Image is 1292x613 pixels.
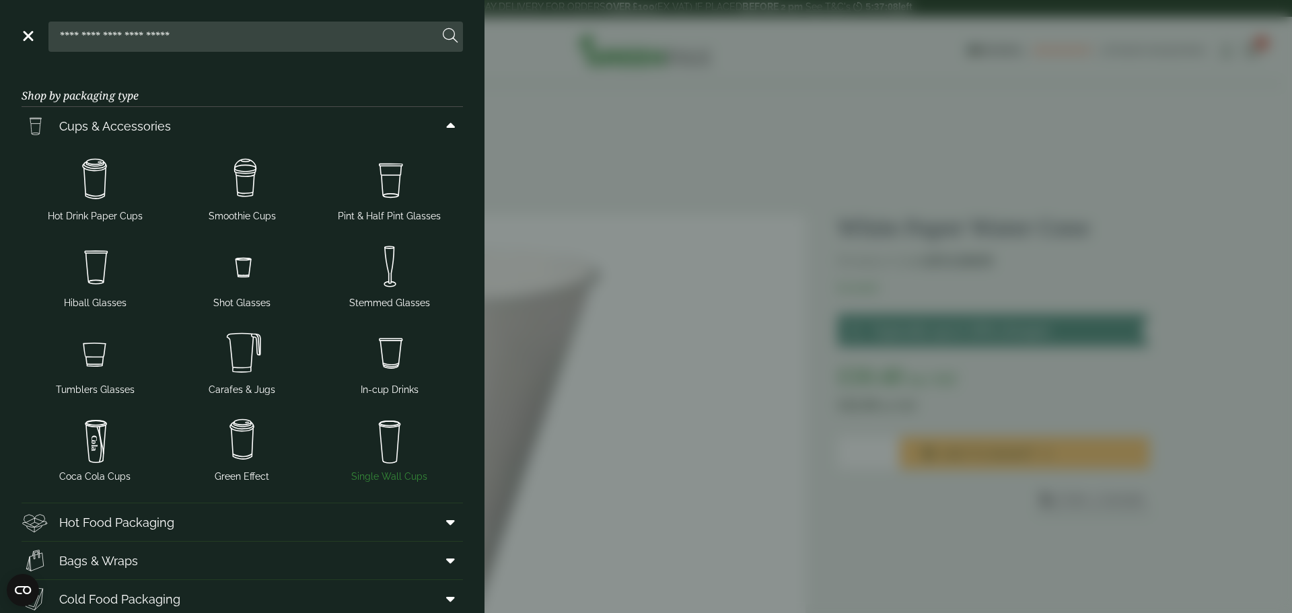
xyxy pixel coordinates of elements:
[27,326,164,380] img: Tumbler_glass.svg
[338,209,441,223] span: Pint & Half Pint Glasses
[361,383,419,397] span: In-cup Drinks
[321,150,458,226] a: Pint & Half Pint Glasses
[174,410,311,486] a: Green Effect
[321,413,458,467] img: plain-soda-cup.svg
[27,237,164,313] a: Hiball Glasses
[22,547,48,574] img: Paper_carriers.svg
[349,296,430,310] span: Stemmed Glasses
[56,383,135,397] span: Tumblers Glasses
[27,150,164,226] a: Hot Drink Paper Cups
[22,542,463,579] a: Bags & Wraps
[22,509,48,536] img: Deli_box.svg
[209,209,276,223] span: Smoothie Cups
[22,68,463,107] h3: Shop by packaging type
[321,240,458,293] img: Stemmed_glass.svg
[27,153,164,207] img: HotDrink_paperCup.svg
[174,324,311,400] a: Carafes & Jugs
[174,153,311,207] img: Smoothie_cups.svg
[321,326,458,380] img: Incup_drinks.svg
[27,324,164,400] a: Tumblers Glasses
[174,326,311,380] img: JugsNcaraffes.svg
[22,112,48,139] img: PintNhalf_cup.svg
[321,410,458,486] a: Single Wall Cups
[7,574,39,606] button: Open CMP widget
[22,107,463,145] a: Cups & Accessories
[48,209,143,223] span: Hot Drink Paper Cups
[22,503,463,541] a: Hot Food Packaging
[351,470,427,484] span: Single Wall Cups
[59,590,180,608] span: Cold Food Packaging
[321,237,458,313] a: Stemmed Glasses
[213,296,271,310] span: Shot Glasses
[27,240,164,293] img: Hiball.svg
[174,237,311,313] a: Shot Glasses
[59,513,174,532] span: Hot Food Packaging
[174,150,311,226] a: Smoothie Cups
[209,383,275,397] span: Carafes & Jugs
[215,470,269,484] span: Green Effect
[59,552,138,570] span: Bags & Wraps
[174,240,311,293] img: Shot_glass.svg
[59,117,171,135] span: Cups & Accessories
[174,413,311,467] img: HotDrink_paperCup.svg
[64,296,127,310] span: Hiball Glasses
[59,470,131,484] span: Coca Cola Cups
[321,324,458,400] a: In-cup Drinks
[321,153,458,207] img: PintNhalf_cup.svg
[27,410,164,486] a: Coca Cola Cups
[27,413,164,467] img: cola.svg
